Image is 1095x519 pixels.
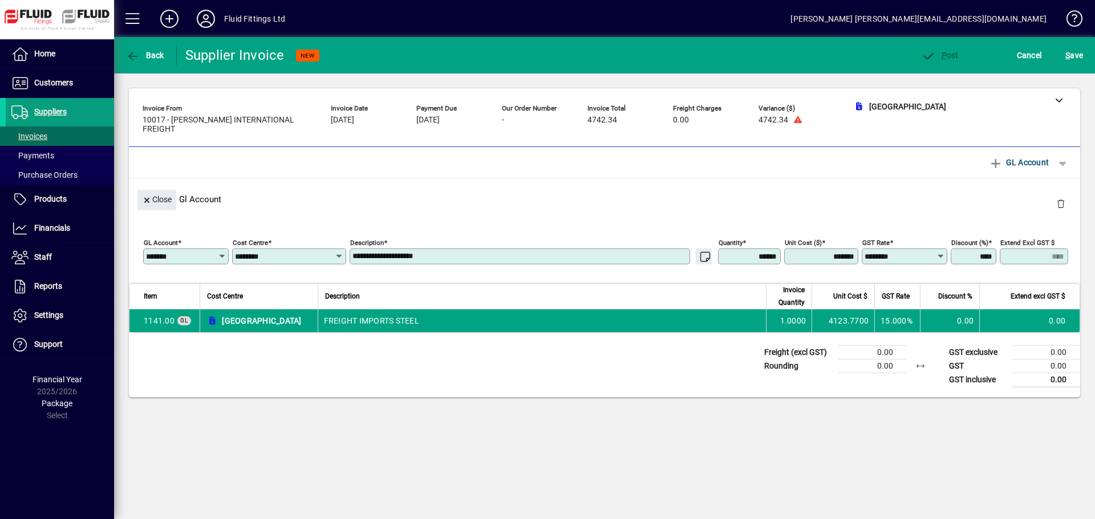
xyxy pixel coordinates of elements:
[42,399,72,408] span: Package
[983,152,1055,173] button: GL Account
[759,345,838,359] td: Freight (excl GST)
[719,239,743,247] mat-label: Quantity
[135,194,179,205] app-page-header-button: Close
[207,290,243,303] span: Cost Centre
[34,49,55,58] span: Home
[943,359,1012,373] td: GST
[759,116,788,125] span: 4742.34
[6,301,114,330] a: Settings
[301,52,315,59] span: NEW
[6,330,114,359] a: Support
[34,78,73,87] span: Customers
[34,281,62,291] span: Reports
[318,309,766,332] td: FREIGHT IMPORTS STEEL
[144,239,178,247] mat-label: GL Account
[137,190,176,210] button: Close
[114,45,177,66] app-page-header-button: Back
[6,146,114,165] a: Payments
[920,309,979,332] td: 0.00
[222,315,301,326] span: [GEOGRAPHIC_DATA]
[1000,239,1055,247] mat-label: Extend excl GST $
[185,46,285,64] div: Supplier Invoice
[943,373,1012,387] td: GST inclusive
[34,310,63,320] span: Settings
[1012,359,1080,373] td: 0.00
[938,290,972,303] span: Discount %
[773,284,805,309] span: Invoice Quantity
[1012,345,1080,359] td: 0.00
[790,10,1047,28] div: [PERSON_NAME] [PERSON_NAME][EMAIL_ADDRESS][DOMAIN_NAME]
[233,239,268,247] mat-label: Cost Centre
[11,151,54,160] span: Payments
[126,51,164,60] span: Back
[989,153,1049,171] span: GL Account
[874,309,920,332] td: 15.000%
[144,290,157,303] span: Item
[943,345,1012,359] td: GST exclusive
[785,239,822,247] mat-label: Unit Cost ($)
[1062,45,1086,66] button: Save
[6,126,114,146] a: Invoices
[34,194,67,203] span: Products
[833,290,867,303] span: Unit Cost $
[587,116,617,125] span: 4742.34
[11,132,47,141] span: Invoices
[6,243,114,272] a: Staff
[1058,2,1081,39] a: Knowledge Base
[188,9,224,29] button: Profile
[942,51,947,60] span: P
[6,165,114,185] a: Purchase Orders
[6,40,114,68] a: Home
[6,185,114,214] a: Products
[1065,51,1070,60] span: S
[862,239,890,247] mat-label: GST rate
[34,223,70,232] span: Financials
[151,9,188,29] button: Add
[922,51,959,60] span: ost
[838,345,907,359] td: 0.00
[979,309,1080,332] td: 0.00
[142,190,172,209] span: Close
[502,116,504,125] span: -
[673,116,689,125] span: 0.00
[224,10,285,28] div: Fluid Fittings Ltd
[951,239,988,247] mat-label: Discount (%)
[144,315,175,326] span: FREIGHT IMPORTS STEEL
[123,45,167,66] button: Back
[1047,190,1074,217] button: Delete
[1011,290,1065,303] span: Extend excl GST $
[11,170,78,179] span: Purchase Orders
[1012,373,1080,387] td: 0.00
[6,69,114,97] a: Customers
[6,214,114,243] a: Financials
[143,116,314,134] span: 10017 - [PERSON_NAME] INTERNATIONAL FREIGHT
[812,309,874,332] td: 4123.7700
[1047,198,1074,208] app-page-header-button: Delete
[180,317,188,324] span: GL
[1014,45,1045,66] button: Cancel
[766,309,812,332] td: 1.0000
[331,116,354,125] span: [DATE]
[1017,46,1042,64] span: Cancel
[34,107,67,116] span: Suppliers
[350,239,384,247] mat-label: Description
[1065,46,1083,64] span: ave
[129,178,1080,220] div: Gl Account
[838,359,907,373] td: 0.00
[33,375,82,384] span: Financial Year
[6,272,114,301] a: Reports
[919,45,962,66] button: Post
[882,290,910,303] span: GST Rate
[34,252,52,261] span: Staff
[416,116,440,125] span: [DATE]
[325,290,360,303] span: Description
[34,340,63,349] span: Support
[759,359,838,373] td: Rounding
